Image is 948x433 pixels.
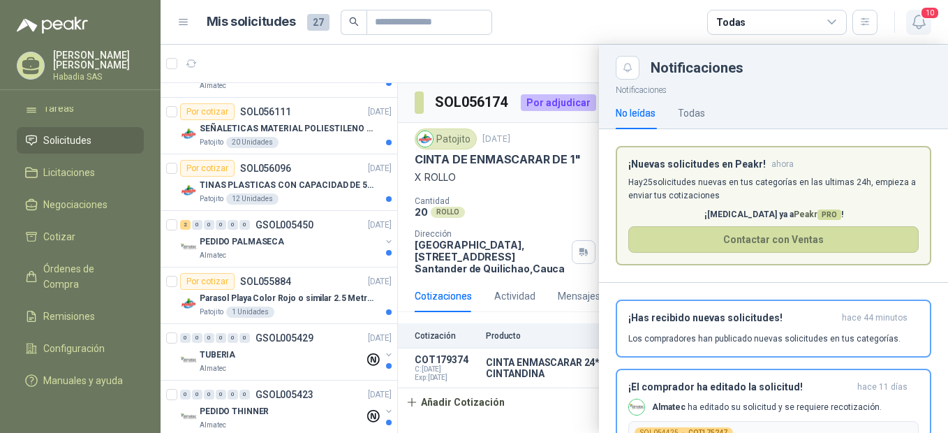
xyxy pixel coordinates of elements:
[628,176,919,203] p: Hay 25 solicitudes nuevas en tus categorías en las ultimas 24h, empieza a enviar tus cotizaciones
[53,50,144,70] p: [PERSON_NAME] [PERSON_NAME]
[43,133,91,148] span: Solicitudes
[53,73,144,81] p: Habadia SAS
[651,61,931,75] div: Notificaciones
[43,229,75,244] span: Cotizar
[817,210,841,220] span: PRO
[17,17,88,34] img: Logo peakr
[857,381,908,393] span: hace 11 días
[17,127,144,154] a: Solicitudes
[628,208,919,221] p: ¡[MEDICAL_DATA] ya a !
[307,14,329,31] span: 27
[652,402,882,413] p: ha editado su solicitud y se requiere recotización.
[17,191,144,218] a: Negociaciones
[616,56,639,80] button: Close
[716,15,746,30] div: Todas
[628,332,901,345] p: Los compradores han publicado nuevas solicitudes en tus categorías.
[43,197,108,212] span: Negociaciones
[678,105,705,121] div: Todas
[771,159,794,170] span: ahora
[599,80,948,97] p: Notificaciones
[616,300,931,358] button: ¡Has recibido nuevas solicitudes!hace 44 minutos Los compradores han publicado nuevas solicitudes...
[906,10,931,35] button: 10
[17,335,144,362] a: Configuración
[629,399,644,415] img: Company Logo
[43,309,95,324] span: Remisiones
[43,373,123,388] span: Manuales y ayuda
[43,165,95,180] span: Licitaciones
[43,101,74,116] span: Tareas
[17,95,144,122] a: Tareas
[628,226,919,253] button: Contactar con Ventas
[17,223,144,250] a: Cotizar
[794,210,841,219] span: Peakr
[628,381,852,393] h3: ¡El comprador ha editado la solicitud!
[628,159,766,170] h3: ¡Nuevas solicitudes en Peakr!
[920,6,940,20] span: 10
[628,312,836,324] h3: ¡Has recibido nuevas solicitudes!
[842,312,908,324] span: hace 44 minutos
[17,367,144,394] a: Manuales y ayuda
[616,105,656,121] div: No leídas
[207,12,296,32] h1: Mis solicitudes
[349,17,359,27] span: search
[17,159,144,186] a: Licitaciones
[43,341,105,356] span: Configuración
[17,256,144,298] a: Órdenes de Compra
[43,261,131,292] span: Órdenes de Compra
[17,303,144,330] a: Remisiones
[652,402,686,412] b: Almatec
